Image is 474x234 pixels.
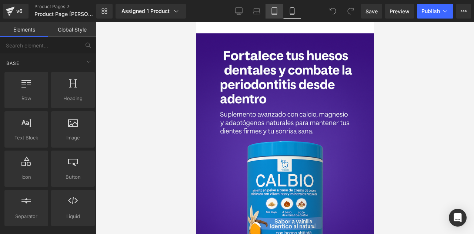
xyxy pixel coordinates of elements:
[34,4,109,10] a: Product Pages
[53,95,93,102] span: Heading
[34,11,94,17] span: Product Page [PERSON_NAME]
[283,4,301,19] a: Mobile
[456,4,471,19] button: More
[15,6,24,16] div: v6
[7,134,46,142] span: Text Block
[390,7,410,15] span: Preview
[121,7,180,15] div: Assigned 1 Product
[449,209,467,227] div: Open Intercom Messenger
[385,4,414,19] a: Preview
[266,4,283,19] a: Tablet
[3,4,29,19] a: v6
[7,173,46,181] span: Icon
[7,95,46,102] span: Row
[230,4,248,19] a: Desktop
[48,22,96,37] a: Global Style
[96,4,113,19] a: New Library
[6,60,20,67] span: Base
[326,4,340,19] button: Undo
[7,212,46,220] span: Separator
[53,212,93,220] span: Liquid
[417,4,453,19] button: Publish
[53,134,93,142] span: Image
[248,4,266,19] a: Laptop
[343,4,358,19] button: Redo
[421,8,440,14] span: Publish
[365,7,378,15] span: Save
[53,173,93,181] span: Button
